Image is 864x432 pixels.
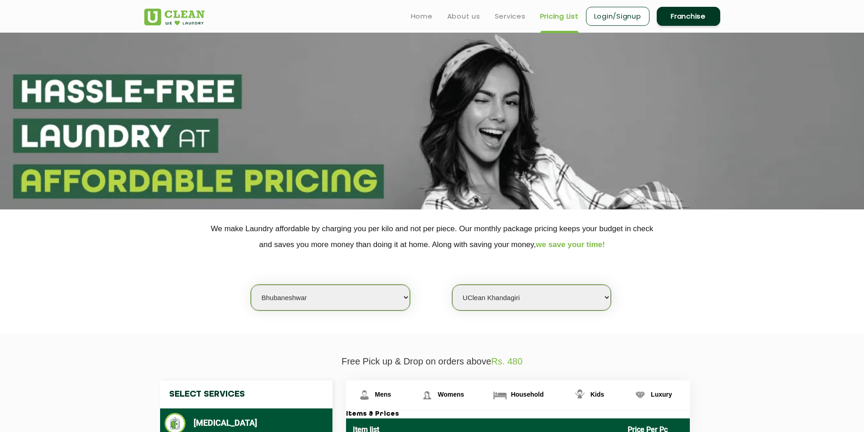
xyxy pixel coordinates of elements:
a: Services [495,11,526,22]
img: UClean Laundry and Dry Cleaning [144,9,205,25]
h4: Select Services [160,380,332,408]
img: Household [492,387,508,403]
a: About us [447,11,480,22]
h3: Items & Prices [346,410,690,418]
a: Pricing List [540,11,579,22]
img: Kids [572,387,588,403]
img: Mens [356,387,372,403]
span: we save your time! [536,240,605,249]
a: Login/Signup [586,7,649,26]
span: Rs. 480 [491,356,522,366]
img: Luxury [632,387,648,403]
span: Womens [438,391,464,398]
p: Free Pick up & Drop on orders above [144,356,720,367]
span: Kids [591,391,604,398]
a: Home [411,11,433,22]
img: Womens [419,387,435,403]
a: Franchise [657,7,720,26]
span: Household [511,391,543,398]
p: We make Laundry affordable by charging you per kilo and not per piece. Our monthly package pricin... [144,221,720,252]
span: Mens [375,391,391,398]
span: Luxury [651,391,672,398]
